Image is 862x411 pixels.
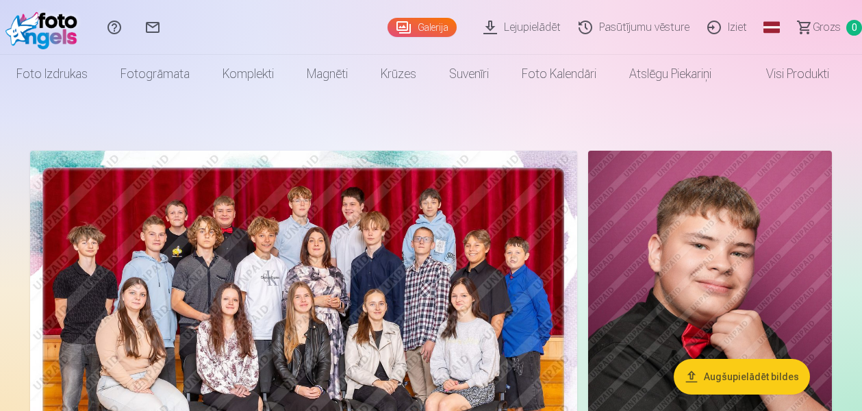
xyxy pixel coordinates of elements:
a: Komplekti [206,55,290,93]
a: Visi produkti [728,55,846,93]
img: /fa1 [5,5,84,49]
a: Galerija [388,18,457,37]
a: Fotogrāmata [104,55,206,93]
span: Grozs [813,19,841,36]
a: Suvenīri [433,55,505,93]
a: Magnēti [290,55,364,93]
a: Atslēgu piekariņi [613,55,728,93]
a: Foto kalendāri [505,55,613,93]
a: Krūzes [364,55,433,93]
span: 0 [846,20,862,36]
button: Augšupielādēt bildes [674,359,810,395]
